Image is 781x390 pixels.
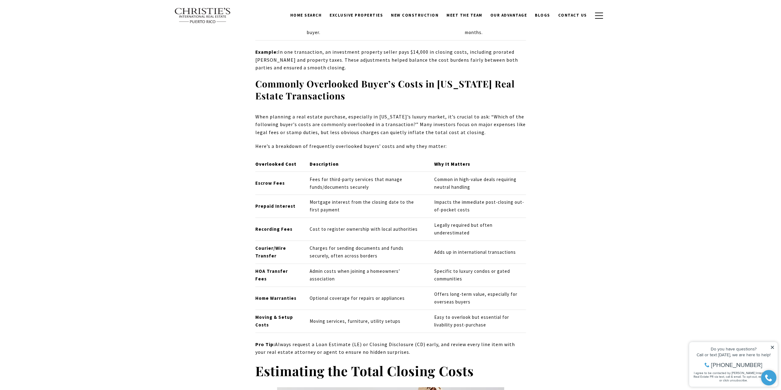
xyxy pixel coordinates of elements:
[304,241,429,264] td: Charges for sending documents and funds securely, often across borders
[255,49,278,55] strong: Example:
[255,245,286,259] strong: Courier/Wire Transfer
[255,78,515,102] strong: Commonly Overlooked Buyer’s Costs in [US_STATE] Real Estate Transactions
[531,10,554,21] a: Blogs
[591,7,607,25] button: button
[255,362,474,380] strong: Estimating the Total Closing Costs
[429,241,526,264] td: Adds up in international transactions
[443,10,486,21] a: Meet the Team
[25,29,76,35] span: [PHONE_NUMBER]
[255,341,526,356] p: Always request a Loan Estimate (LE) or Closing Disclosure (CD) early, and review every line item ...
[255,268,288,282] strong: HOA Transfer Fees
[486,10,531,21] a: Our Advantage
[255,226,292,232] strong: Recording Fees
[255,180,285,186] strong: Escrow Fees
[255,142,526,150] p: Here’s a breakdown of frequently overlooked buyers’ costs and why they matter:
[174,8,231,24] img: Christie's International Real Estate text transparent background
[554,10,591,21] a: Contact Us
[255,161,296,167] strong: Overlooked Cost
[255,314,293,328] strong: Moving & Setup Costs
[429,172,526,195] td: Common in high-value deals requiring neutral handling
[304,172,429,195] td: Fees for third-party services that manage funds/documents securely
[391,13,439,18] span: New Construction
[304,195,429,218] td: Mortgage interest from the closing date to the first payment
[255,48,526,72] p: In one transaction, an investment property seller pays $14,000 in closing costs, including prorat...
[330,13,383,18] span: Exclusive Properties
[255,113,526,137] p: When planning a real estate purchase, especially in [US_STATE]’s luxury market, it’s crucial to a...
[286,10,326,21] a: Home Search
[535,13,550,18] span: Blogs
[387,10,443,21] a: New Construction
[429,287,526,310] td: Offers long-term value, especially for overseas buyers
[434,161,470,167] strong: Why It Matters
[304,264,429,287] td: Admin costs when joining a homeowners’ association
[429,264,526,287] td: Specific to luxury condos or gated communities
[6,14,89,18] div: Do you have questions?
[558,13,587,18] span: Contact Us
[6,20,89,24] div: Call or text [DATE], we are here to help!
[8,38,87,49] span: I agree to be contacted by [PERSON_NAME] International Real Estate PR via text, call & email. To ...
[304,287,429,310] td: Optional coverage for repairs or appliances
[255,203,296,209] strong: Prepaid Interest
[304,218,429,241] td: Cost to register ownership with local authorities
[310,161,339,167] strong: Description
[429,195,526,218] td: Impacts the immediate post-closing out-of-pocket costs
[255,341,275,347] strong: Pro Tip:
[429,310,526,333] td: Easy to overlook but essential for livability post-purchase
[326,10,387,21] a: Exclusive Properties
[304,310,429,333] td: Moving services, furniture, utility setups
[429,218,526,241] td: Legally required but often underestimated
[490,13,527,18] span: Our Advantage
[255,295,296,301] strong: Home Warranties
